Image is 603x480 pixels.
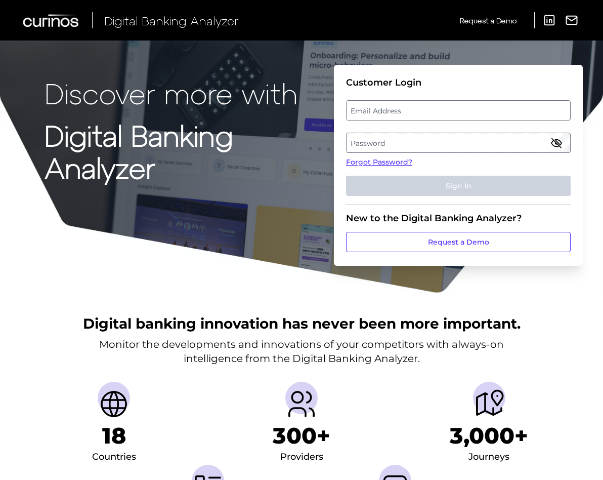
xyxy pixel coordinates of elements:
[346,77,571,88] div: Customer Login
[346,232,571,252] a: Request a Demo
[285,388,318,420] img: Providers
[23,14,80,27] img: Curinos
[347,101,570,119] label: Email Address
[98,388,130,420] img: Countries
[104,13,239,28] span: Digital Banking Analyzer
[273,422,330,449] h1: 300+
[473,388,505,420] img: Journeys
[45,118,233,184] strong: Digital Banking Analyzer
[346,213,571,224] div: New to the Digital Banking Analyzer?
[280,449,323,465] div: Providers
[347,134,570,152] label: Password
[102,422,126,449] h1: 18
[468,449,509,465] div: Journeys
[450,422,528,449] h1: 3,000+
[92,449,136,465] div: Countries
[83,314,521,333] h2: Digital banking innovation has never been more important.
[45,77,330,109] p: Discover more with
[346,157,571,168] a: Forgot Password?
[460,12,516,29] a: Request a Demo
[99,337,504,366] p: Monitor the developments and innovations of your competitors with always-on intelligence from the...
[460,16,516,25] span: Request a Demo
[346,176,571,196] button: Sign In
